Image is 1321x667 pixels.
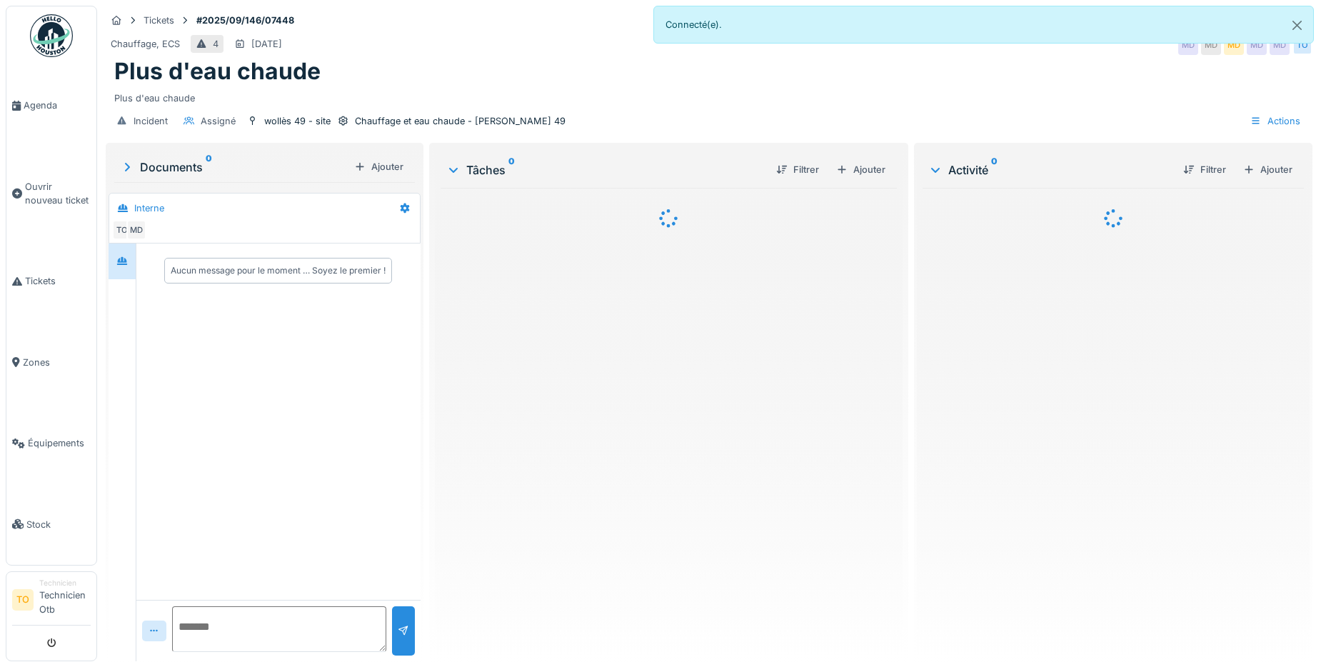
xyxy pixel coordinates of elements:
[6,241,96,321] a: Tickets
[1270,35,1290,55] div: MD
[12,578,91,626] a: TO TechnicienTechnicien Otb
[111,37,180,51] div: Chauffage, ECS
[39,578,91,622] li: Technicien Otb
[264,114,331,128] div: wollès 49 - site
[25,274,91,288] span: Tickets
[508,161,515,179] sup: 0
[213,37,219,51] div: 4
[114,86,1304,105] div: Plus d'eau chaude
[1247,35,1267,55] div: MD
[1237,160,1298,179] div: Ajouter
[39,578,91,588] div: Technicien
[1292,35,1312,55] div: TO
[6,322,96,403] a: Zones
[120,159,348,176] div: Documents
[6,65,96,146] a: Agenda
[1177,160,1232,179] div: Filtrer
[126,220,146,240] div: MD
[134,201,164,215] div: Interne
[928,161,1172,179] div: Activité
[1244,111,1307,131] div: Actions
[770,160,825,179] div: Filtrer
[991,161,998,179] sup: 0
[1201,35,1221,55] div: MD
[191,14,300,27] strong: #2025/09/146/07448
[201,114,236,128] div: Assigné
[30,14,73,57] img: Badge_color-CXgf-gQk.svg
[28,436,91,450] span: Équipements
[446,161,765,179] div: Tâches
[25,180,91,207] span: Ouvrir nouveau ticket
[171,264,386,277] div: Aucun message pour le moment … Soyez le premier !
[6,403,96,483] a: Équipements
[24,99,91,112] span: Agenda
[830,160,891,179] div: Ajouter
[1178,35,1198,55] div: MD
[112,220,132,240] div: TO
[144,14,174,27] div: Tickets
[206,159,212,176] sup: 0
[12,589,34,611] li: TO
[114,58,321,85] h1: Plus d'eau chaude
[1281,6,1313,44] button: Close
[348,157,409,176] div: Ajouter
[23,356,91,369] span: Zones
[653,6,1314,44] div: Connecté(e).
[355,114,566,128] div: Chauffage et eau chaude - [PERSON_NAME] 49
[1224,35,1244,55] div: MD
[251,37,282,51] div: [DATE]
[6,146,96,241] a: Ouvrir nouveau ticket
[6,484,96,565] a: Stock
[134,114,168,128] div: Incident
[26,518,91,531] span: Stock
